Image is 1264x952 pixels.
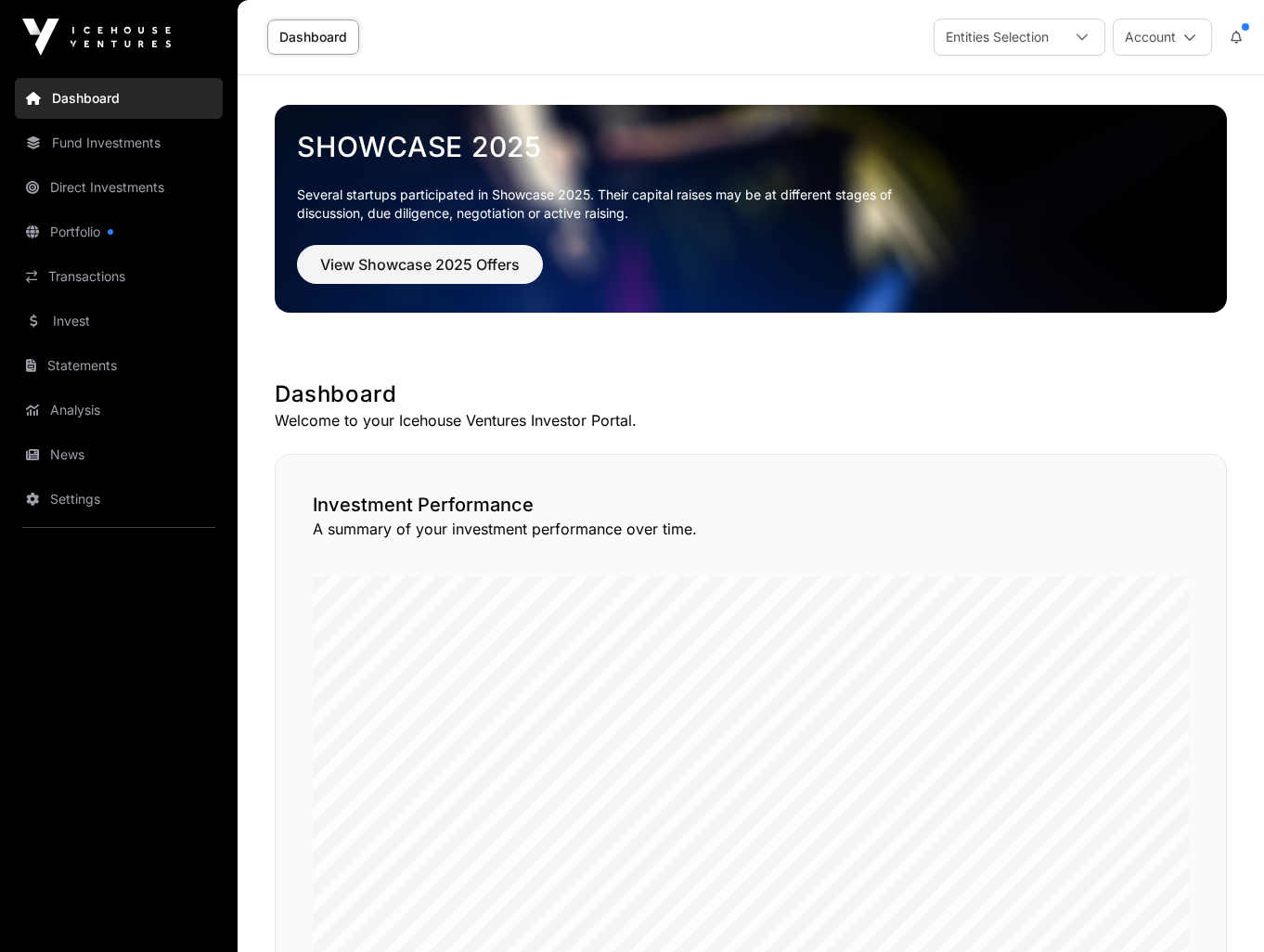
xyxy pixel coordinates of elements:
[15,78,223,119] a: Dashboard
[15,390,223,431] a: Analysis
[15,256,223,297] a: Transactions
[320,253,520,276] span: View Showcase 2025 Offers
[275,380,1227,409] h1: Dashboard
[15,212,223,252] a: Portfolio
[15,301,223,341] a: Invest
[275,409,1227,431] p: Welcome to your Icehouse Ventures Investor Portal.
[15,479,223,520] a: Settings
[15,167,223,208] a: Direct Investments
[313,518,1189,540] p: A summary of your investment performance over time.
[297,264,543,282] a: View Showcase 2025 Offers
[297,186,921,223] p: Several startups participated in Showcase 2025. Their capital raises may be at different stages o...
[15,434,223,475] a: News
[313,492,1189,518] h2: Investment Performance
[275,105,1227,313] img: Showcase 2025
[935,19,1060,55] div: Entities Selection
[297,130,1205,163] a: Showcase 2025
[22,19,171,56] img: Icehouse Ventures Logo
[1113,19,1212,56] button: Account
[267,19,359,55] a: Dashboard
[15,345,223,386] a: Statements
[297,245,543,284] button: View Showcase 2025 Offers
[15,122,223,163] a: Fund Investments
